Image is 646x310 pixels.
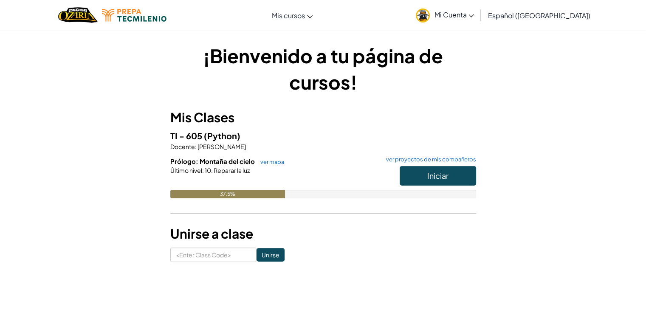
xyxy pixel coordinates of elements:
img: Tecmilenio logo [102,9,166,22]
input: <Enter Class Code> [170,248,257,262]
span: Docente [170,143,195,150]
h3: Unirse a clase [170,224,476,243]
img: avatar [416,8,430,23]
a: Mi Cuenta [412,2,478,28]
button: Iniciar [400,166,476,186]
span: : [202,166,204,174]
span: Reparar la luz [213,166,250,174]
span: : [195,143,197,150]
span: Mi Cuenta [434,10,474,19]
span: (Python) [204,130,240,141]
div: 37.5% [170,190,285,198]
a: Ozaria by CodeCombat logo [58,6,98,24]
span: Mis cursos [272,11,305,20]
a: Español ([GEOGRAPHIC_DATA]) [483,4,594,27]
a: ver proyectos de mis compañeros [382,157,476,162]
a: ver mapa [256,158,284,165]
h1: ¡Bienvenido a tu página de cursos! [170,42,476,95]
span: [PERSON_NAME] [197,143,246,150]
img: Home [58,6,98,24]
span: 10. [204,166,213,174]
a: Mis cursos [268,4,317,27]
span: TI - 605 [170,130,204,141]
span: Prólogo: Montaña del cielo [170,157,256,165]
span: Último nivel [170,166,202,174]
span: Español ([GEOGRAPHIC_DATA]) [488,11,590,20]
span: Iniciar [427,171,449,180]
input: Unirse [257,248,285,262]
h3: Mis Clases [170,108,476,127]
